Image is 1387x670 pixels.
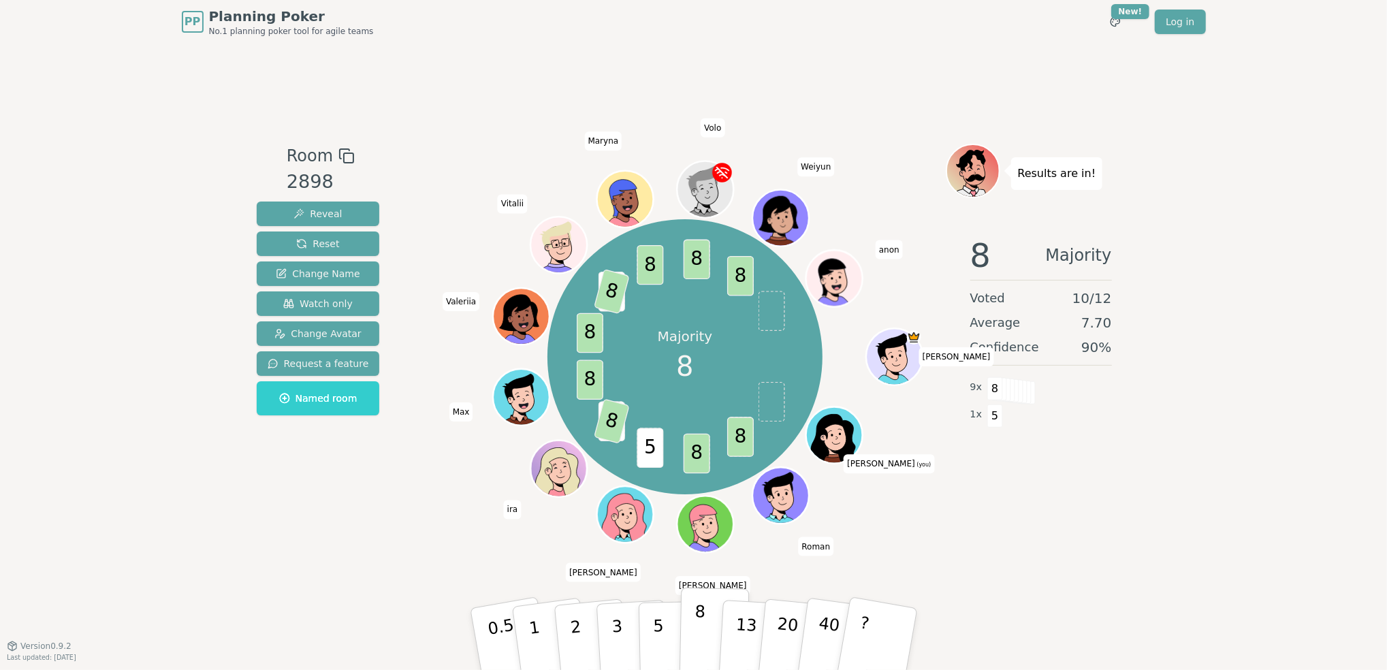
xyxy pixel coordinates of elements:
span: (you) [915,462,931,468]
span: 8 [676,346,693,387]
button: Change Name [257,261,380,286]
span: Click to change your name [701,118,724,138]
span: Click to change your name [498,194,527,213]
a: Log in [1155,10,1205,34]
span: 8 [727,417,754,458]
button: Reset [257,232,380,256]
span: 10 / 12 [1072,289,1112,308]
span: Click to change your name [876,240,903,259]
span: Majority [1046,239,1112,272]
span: Voted [970,289,1006,308]
span: Click to change your name [844,454,934,473]
span: 8 [637,245,664,285]
button: Request a feature [257,351,380,376]
button: Click to change your avatar [808,409,861,462]
span: PP [185,14,200,30]
span: 8 [684,434,710,474]
span: 7.70 [1081,313,1112,332]
button: Version0.9.2 [7,641,71,652]
button: Named room [257,381,380,415]
span: Room [287,144,333,168]
span: Click to change your name [585,131,622,150]
button: Watch only [257,291,380,316]
span: Click to change your name [797,157,834,176]
span: 8 [594,269,630,315]
span: Change Avatar [274,327,362,340]
button: Reveal [257,202,380,226]
a: PPPlanning PokerNo.1 planning poker tool for agile teams [182,7,374,37]
span: Confidence [970,338,1039,357]
span: 8 [970,239,991,272]
span: Click to change your name [798,537,833,556]
span: 8 [577,360,603,400]
span: Click to change your name [443,292,479,311]
span: Last updated: [DATE] [7,654,76,661]
span: 8 [987,377,1003,400]
div: New! [1111,4,1150,19]
span: 8 [577,313,603,353]
span: Gunnar is the host [907,330,921,345]
span: Request a feature [268,357,369,370]
button: New! [1103,10,1128,34]
span: 5 [987,404,1003,428]
p: Results are in! [1018,164,1096,183]
p: Majority [658,327,713,346]
span: Average [970,313,1021,332]
span: Click to change your name [675,576,750,595]
span: Version 0.9.2 [20,641,71,652]
span: Click to change your name [919,347,994,366]
span: Click to change your name [566,563,641,582]
span: 5 [637,428,664,468]
span: 1 x [970,407,983,422]
span: 8 [727,256,754,296]
span: 90 % [1081,338,1111,357]
span: Click to change your name [504,500,522,520]
div: 2898 [287,168,355,196]
span: Planning Poker [209,7,374,26]
span: Watch only [283,297,353,310]
span: Reveal [293,207,342,221]
span: 9 x [970,380,983,395]
span: No.1 planning poker tool for agile teams [209,26,374,37]
span: Click to change your name [449,402,473,421]
span: Reset [296,237,339,251]
span: 8 [594,399,630,445]
span: Named room [279,392,357,405]
span: 8 [684,240,710,280]
button: Change Avatar [257,321,380,346]
span: Change Name [276,267,360,281]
